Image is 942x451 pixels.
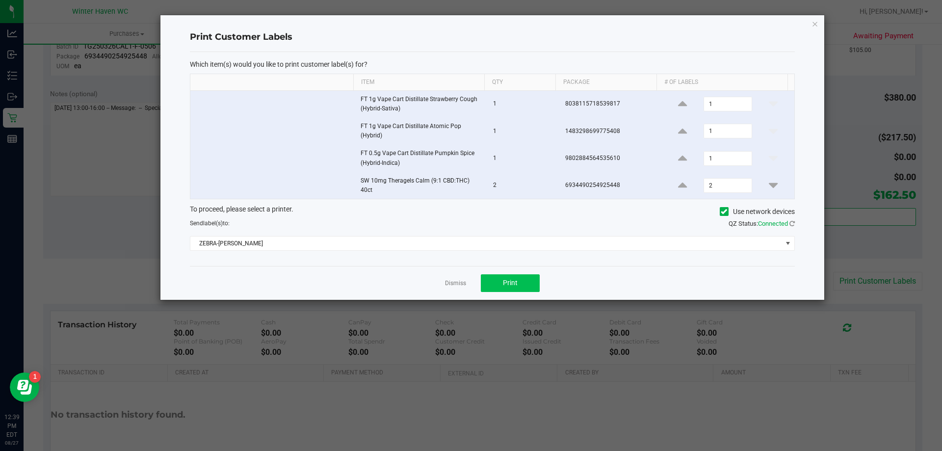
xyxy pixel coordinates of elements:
iframe: Resource center unread badge [29,371,41,383]
td: SW 10mg Theragels Calm (9:1 CBD:THC) 40ct [355,172,487,199]
td: FT 1g Vape Cart Distillate Atomic Pop (Hybrid) [355,118,487,145]
td: FT 0.5g Vape Cart Distillate Pumpkin Spice (Hybrid-Indica) [355,145,487,172]
a: Dismiss [445,279,466,288]
th: # of labels [656,74,787,91]
span: Print [503,279,518,287]
span: Send to: [190,220,230,227]
td: 1483298699775408 [559,118,662,145]
button: Print [481,274,540,292]
td: 8038115718539817 [559,91,662,118]
iframe: Resource center [10,372,39,402]
span: QZ Status: [729,220,795,227]
td: FT 1g Vape Cart Distillate Strawberry Cough (Hybrid-Sativa) [355,91,487,118]
td: 1 [487,91,559,118]
th: Qty [484,74,555,91]
td: 2 [487,172,559,199]
span: label(s) [203,220,223,227]
p: Which item(s) would you like to print customer label(s) for? [190,60,795,69]
span: Connected [758,220,788,227]
td: 1 [487,118,559,145]
td: 9802884564535610 [559,145,662,172]
td: 6934490254925448 [559,172,662,199]
h4: Print Customer Labels [190,31,795,44]
span: ZEBRA-[PERSON_NAME] [190,237,782,250]
th: Package [555,74,656,91]
label: Use network devices [720,207,795,217]
td: 1 [487,145,559,172]
div: To proceed, please select a printer. [183,204,802,219]
th: Item [353,74,484,91]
